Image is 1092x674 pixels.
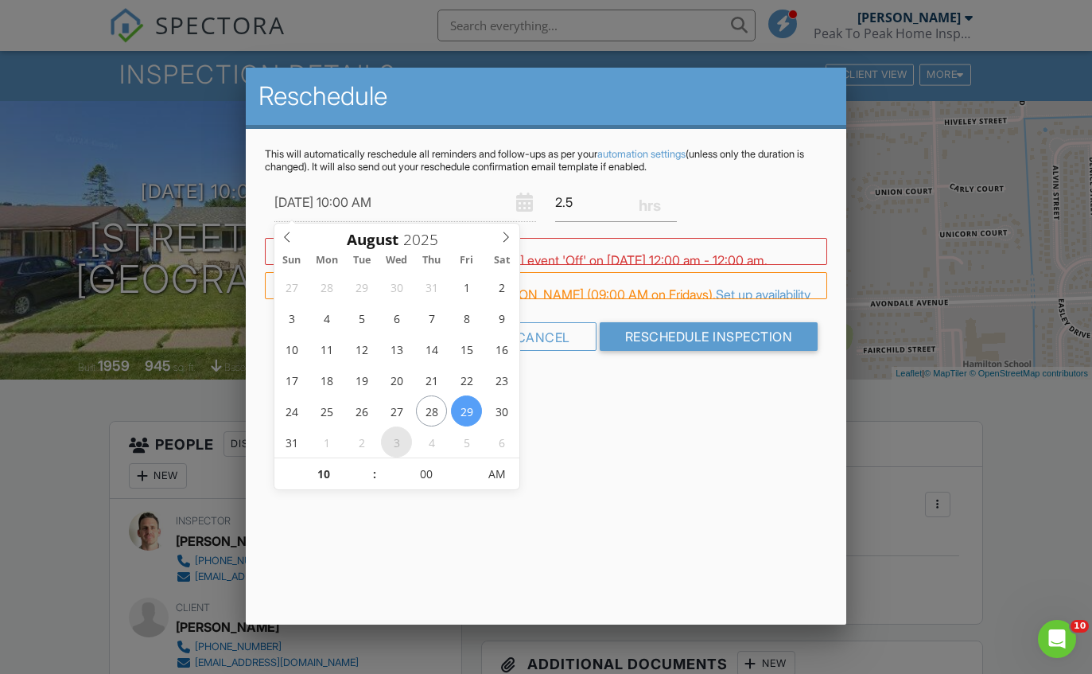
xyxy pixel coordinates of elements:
span: September 4, 2025 [416,427,447,458]
span: July 28, 2025 [311,271,342,302]
span: September 5, 2025 [451,427,482,458]
span: August 6, 2025 [381,302,412,333]
div: WARNING: Conflicts with [PERSON_NAME] event 'Off' on [DATE] 12:00 am - 12:00 am. [265,238,827,265]
span: Tue [344,255,379,266]
span: August 22, 2025 [451,364,482,395]
span: August 1, 2025 [451,271,482,302]
span: August 16, 2025 [486,333,517,364]
span: August 30, 2025 [486,395,517,427]
span: September 6, 2025 [486,427,517,458]
span: Sat [484,255,519,266]
span: Scroll to increment [347,232,398,247]
input: Scroll to increment [398,229,451,250]
span: August 29, 2025 [451,395,482,427]
span: July 30, 2025 [381,271,412,302]
span: August 3, 2025 [276,302,307,333]
span: September 2, 2025 [346,427,377,458]
span: Fri [449,255,484,266]
span: August 15, 2025 [451,333,482,364]
span: August 17, 2025 [276,364,307,395]
span: August 10, 2025 [276,333,307,364]
span: August 4, 2025 [311,302,342,333]
h2: Reschedule [258,80,834,112]
p: This will automatically reschedule all reminders and follow-ups as per your (unless only the dura... [265,148,827,173]
div: FYI: This is not a regular time slot for [PERSON_NAME] (09:00 AM on Fridays). [265,272,827,299]
span: August 31, 2025 [276,427,307,458]
span: August 20, 2025 [381,364,412,395]
span: Wed [379,255,414,266]
span: September 3, 2025 [381,427,412,458]
input: Reschedule Inspection [600,322,818,351]
span: August 12, 2025 [346,333,377,364]
span: Sun [274,255,309,266]
span: Mon [309,255,344,266]
a: automation settings [597,148,686,160]
span: August 25, 2025 [311,395,342,427]
span: August 7, 2025 [416,302,447,333]
span: August 2, 2025 [486,271,517,302]
span: July 27, 2025 [276,271,307,302]
span: August 21, 2025 [416,364,447,395]
span: August 14, 2025 [416,333,447,364]
span: August 9, 2025 [486,302,517,333]
span: Click to toggle [475,458,519,490]
input: Scroll to increment [274,458,372,490]
span: August 13, 2025 [381,333,412,364]
span: August 8, 2025 [451,302,482,333]
span: August 24, 2025 [276,395,307,427]
span: Thu [414,255,449,266]
span: August 23, 2025 [486,364,517,395]
span: August 19, 2025 [346,364,377,395]
input: Scroll to increment [377,458,475,490]
span: September 1, 2025 [311,427,342,458]
span: August 28, 2025 [416,395,447,427]
span: : [372,458,377,490]
span: 10 [1071,620,1089,633]
div: Cancel [490,322,597,351]
span: August 11, 2025 [311,333,342,364]
span: August 26, 2025 [346,395,377,427]
iframe: Intercom live chat [1038,620,1076,658]
span: August 18, 2025 [311,364,342,395]
span: August 5, 2025 [346,302,377,333]
span: July 31, 2025 [416,271,447,302]
span: July 29, 2025 [346,271,377,302]
span: August 27, 2025 [381,395,412,427]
